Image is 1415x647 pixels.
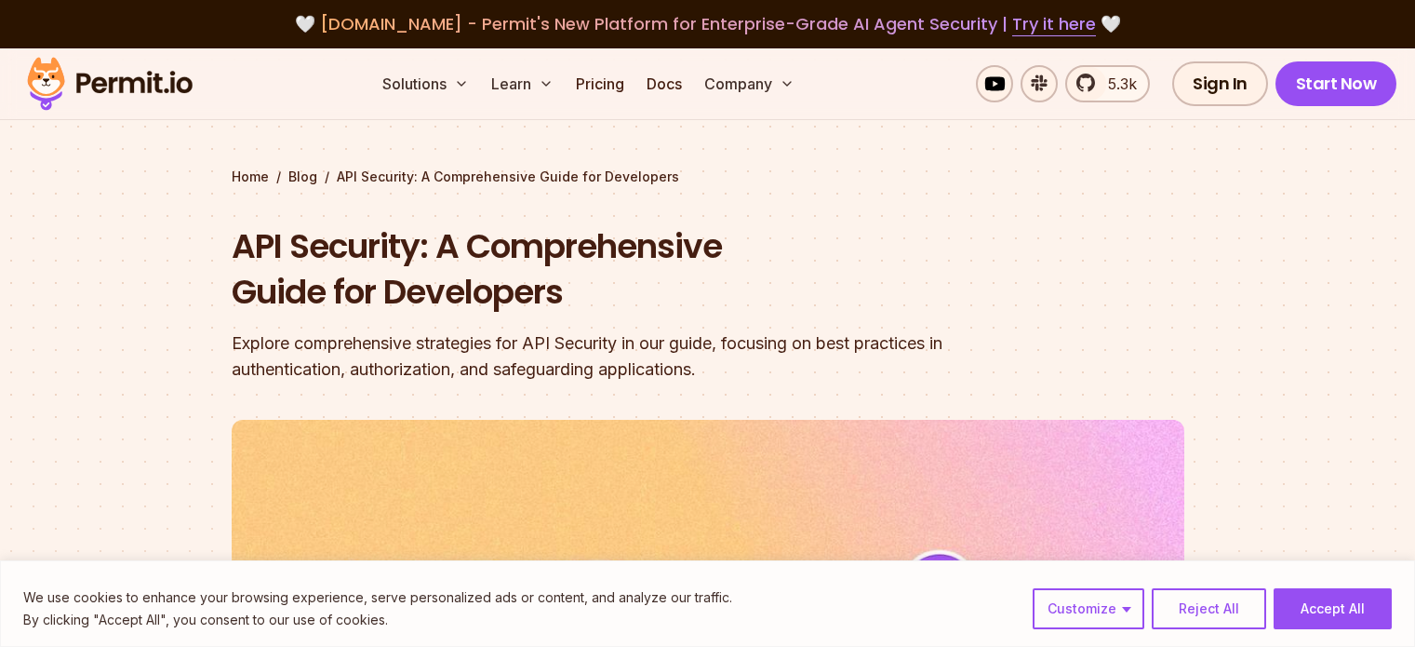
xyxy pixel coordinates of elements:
[45,11,1370,37] div: 🤍 🤍
[232,223,946,316] h1: API Security: A Comprehensive Guide for Developers
[19,52,201,115] img: Permit logo
[23,586,732,609] p: We use cookies to enhance your browsing experience, serve personalized ads or content, and analyz...
[568,65,632,102] a: Pricing
[232,168,1184,186] div: / /
[1275,61,1397,106] a: Start Now
[697,65,802,102] button: Company
[484,65,561,102] button: Learn
[23,609,732,631] p: By clicking "Accept All", you consent to our use of cookies.
[1097,73,1137,95] span: 5.3k
[1152,588,1266,629] button: Reject All
[232,168,269,186] a: Home
[1274,588,1392,629] button: Accept All
[232,330,946,383] div: Explore comprehensive strategies for API Security in our guide, focusing on best practices in aut...
[375,65,476,102] button: Solutions
[1065,65,1150,102] a: 5.3k
[1172,61,1268,106] a: Sign In
[1033,588,1144,629] button: Customize
[288,168,317,186] a: Blog
[1012,12,1096,36] a: Try it here
[639,65,689,102] a: Docs
[320,12,1096,35] span: [DOMAIN_NAME] - Permit's New Platform for Enterprise-Grade AI Agent Security |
